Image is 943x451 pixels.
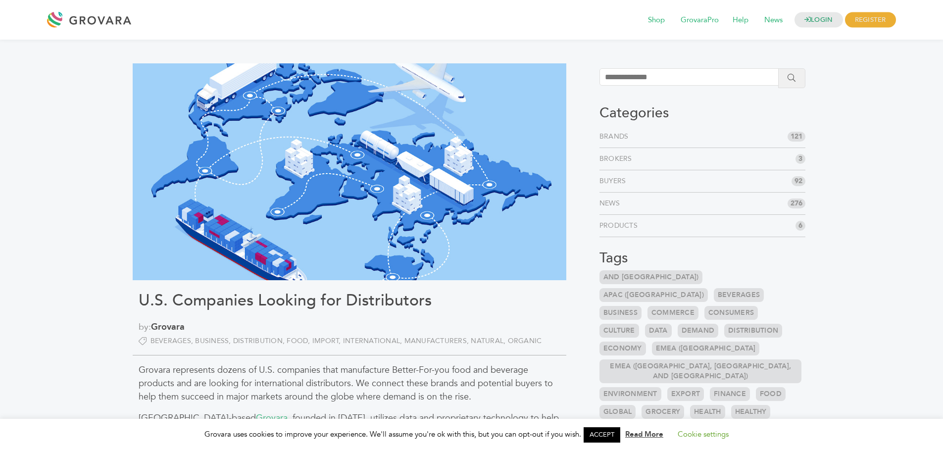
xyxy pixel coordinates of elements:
[757,11,790,30] span: News
[726,11,755,30] span: Help
[795,221,805,231] span: 6
[792,176,805,186] span: 92
[674,15,726,26] a: GrovaraPro
[678,324,719,338] a: Demand
[678,429,729,439] a: Cookie settings
[599,199,624,208] a: News
[726,15,755,26] a: Help
[641,15,672,26] a: Shop
[710,387,750,401] a: Finance
[599,387,661,401] a: Environment
[714,288,764,302] a: Beverages
[704,306,758,320] a: Consumers
[599,306,642,320] a: Business
[343,336,404,346] a: International
[599,405,636,419] a: Global
[471,336,507,346] a: Natural
[690,405,725,419] a: Health
[584,427,620,443] a: ACCEPT
[139,363,560,403] p: Grovara represents dozens of U.S. companies that manufacture Better-For-you food and beverage pro...
[756,387,786,401] a: Food
[599,288,708,302] a: APAC ([GEOGRAPHIC_DATA])
[724,324,782,338] a: Distribution
[641,11,672,30] span: Shop
[150,336,196,346] a: Beverages
[256,412,288,424] a: Grovara
[599,342,646,355] a: Economy
[795,154,805,164] span: 3
[151,321,185,333] a: Grovara
[195,336,233,346] a: Business
[642,405,684,419] a: Grocery
[139,291,560,310] h1: U.S. Companies Looking for Distributors
[599,270,703,284] a: and [GEOGRAPHIC_DATA])
[599,105,806,122] h3: Categories
[233,336,287,346] a: Distribution
[599,132,633,142] a: Brands
[845,12,896,28] span: REGISTER
[287,336,312,346] a: Food
[652,342,760,355] a: EMEA ([GEOGRAPHIC_DATA]
[788,199,805,208] span: 276
[625,429,663,439] a: Read More
[788,132,805,142] span: 121
[204,429,739,439] span: Grovara uses cookies to improve your experience. We'll assume you're ok with this, but you can op...
[312,336,343,346] a: Import
[757,15,790,26] a: News
[404,336,471,346] a: Manufacturers
[599,359,802,383] a: EMEA ([GEOGRAPHIC_DATA], [GEOGRAPHIC_DATA], and [GEOGRAPHIC_DATA])
[731,405,771,419] a: Healthy
[794,12,843,28] a: LOGIN
[139,320,560,334] span: by:
[599,221,642,231] a: Products
[667,387,704,401] a: Export
[599,176,630,186] a: Buyers
[599,324,639,338] a: Culture
[599,154,636,164] a: Brokers
[674,11,726,30] span: GrovaraPro
[599,250,806,267] h3: Tags
[647,306,698,320] a: Commerce
[645,324,672,338] a: Data
[508,336,542,346] a: Organic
